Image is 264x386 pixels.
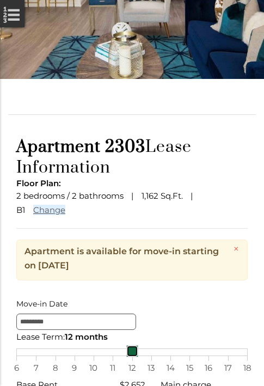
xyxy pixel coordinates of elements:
label: Move-in Date [16,297,248,311]
span: Sq.Ft. [161,191,183,201]
span: × [233,242,240,255]
span: 10 [88,361,99,375]
h1: Lease Information [16,137,248,178]
span: 12 months [65,332,108,342]
input: Move-in Date edit selected 9/19/2025 [16,314,136,330]
span: 11 [107,361,118,375]
div: Lease Term: [16,330,248,344]
span: 6 [11,361,22,375]
span: 7 [30,361,41,375]
span: 2 bedrooms / 2 bathrooms [16,191,124,201]
span: 18 [242,361,253,375]
p: Apartment is available for move-in starting on [DATE] [24,244,228,273]
span: 8 [50,361,61,375]
span: 14 [165,361,176,375]
span: Floor Plan: [16,178,61,188]
span: 9 [69,361,80,375]
span: 17 [223,361,234,375]
span: 15 [184,361,195,375]
span: 12 [127,361,138,375]
a: Change [33,205,65,215]
span: 1,162 [142,191,158,201]
span: 13 [146,361,157,375]
span: Apartment 2303 [16,137,145,157]
span: B1 [16,205,25,215]
span: 16 [203,361,214,375]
